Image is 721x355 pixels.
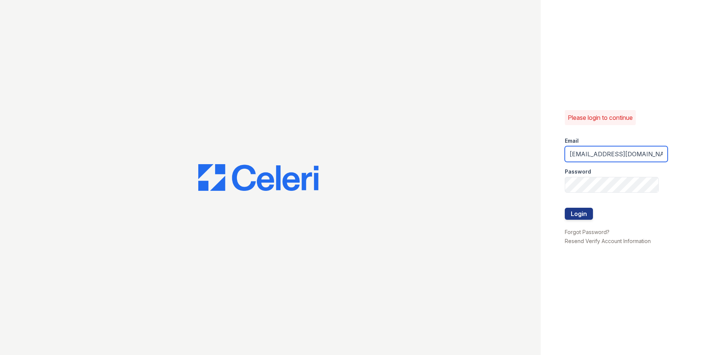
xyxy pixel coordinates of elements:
img: CE_Logo_Blue-a8612792a0a2168367f1c8372b55b34899dd931a85d93a1a3d3e32e68fde9ad4.png [198,164,318,191]
a: Resend Verify Account Information [565,238,651,244]
button: Login [565,208,593,220]
label: Password [565,168,591,175]
a: Forgot Password? [565,229,609,235]
label: Email [565,137,579,145]
p: Please login to continue [568,113,633,122]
